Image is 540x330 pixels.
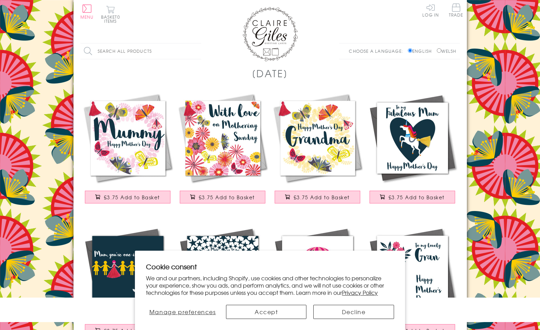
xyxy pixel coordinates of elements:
[365,224,460,319] img: Mother's Day Card, Flowers, Lovely Gran, Embellished with a colourful tassel
[437,48,456,54] label: Welsh
[365,91,460,210] a: Mother's Day Card, Unicorn, Fabulous Mum, Embellished with a colourful tassel £3.75 Add to Basket
[349,48,406,54] p: Choose a language:
[175,91,270,210] a: Mother's Day Card, Tumbling Flowers, Mothering Sunday, Embellished with a tassel £3.75 Add to Basket
[243,7,298,61] img: Claire Giles Greetings Cards
[313,305,394,319] button: Decline
[275,191,360,203] button: £3.75 Add to Basket
[342,288,378,297] a: Privacy Policy
[389,194,445,201] span: £3.75 Add to Basket
[80,91,175,186] img: Mother's Day Card, Butterfly Wreath, Mummy, Embellished with a colourful tassel
[85,191,170,203] button: £3.75 Add to Basket
[449,3,463,17] span: Trade
[226,305,306,319] button: Accept
[252,66,288,80] h1: [DATE]
[80,43,201,59] input: Search all products
[270,91,365,186] img: Mother's Day Card, Butterfly Wreath, Grandma, Embellished with a tassel
[80,91,175,210] a: Mother's Day Card, Butterfly Wreath, Mummy, Embellished with a colourful tassel £3.75 Add to Basket
[104,14,120,24] span: 0 items
[294,194,350,201] span: £3.75 Add to Basket
[270,91,365,210] a: Mother's Day Card, Butterfly Wreath, Grandma, Embellished with a tassel £3.75 Add to Basket
[149,308,216,316] span: Manage preferences
[175,91,270,186] img: Mother's Day Card, Tumbling Flowers, Mothering Sunday, Embellished with a tassel
[422,3,439,17] a: Log In
[408,48,412,53] input: English
[104,194,160,201] span: £3.75 Add to Basket
[175,224,270,319] img: Mother's Day Card, Heart of Stars, Lovely Mum, Embellished with a tassel
[270,224,365,319] img: Mother's Day Card, Hot air balloon, Embellished with a colourful tassel
[80,4,94,19] button: Menu
[365,91,460,186] img: Mother's Day Card, Unicorn, Fabulous Mum, Embellished with a colourful tassel
[180,191,265,203] button: £3.75 Add to Basket
[437,48,441,53] input: Welsh
[80,14,94,20] span: Menu
[449,3,463,18] a: Trade
[101,6,120,23] button: Basket0 items
[408,48,435,54] label: English
[146,305,219,319] button: Manage preferences
[146,274,394,296] p: We and our partners, including Shopify, use cookies and other technologies to personalize your ex...
[80,224,175,319] img: Mother's Day Card, Mum, 1 in a million, Embellished with a colourful tassel
[194,43,201,59] input: Search
[146,262,394,271] h2: Cookie consent
[199,194,255,201] span: £3.75 Add to Basket
[370,191,455,203] button: £3.75 Add to Basket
